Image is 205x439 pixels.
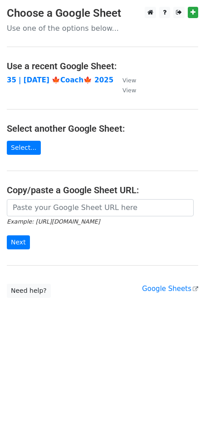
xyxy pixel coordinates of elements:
h4: Select another Google Sheet: [7,123,198,134]
a: Select... [7,141,41,155]
h4: Use a recent Google Sheet: [7,61,198,72]
small: View [122,87,136,94]
a: View [113,76,136,84]
input: Next [7,235,30,249]
a: 35 | [DATE] 🍁Coach🍁 2025 [7,76,113,84]
a: Google Sheets [142,285,198,293]
a: View [113,86,136,94]
input: Paste your Google Sheet URL here [7,199,194,216]
small: View [122,77,136,84]
small: Example: [URL][DOMAIN_NAME] [7,218,100,225]
p: Use one of the options below... [7,24,198,33]
a: Need help? [7,284,51,298]
h3: Choose a Google Sheet [7,7,198,20]
h4: Copy/paste a Google Sheet URL: [7,185,198,196]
